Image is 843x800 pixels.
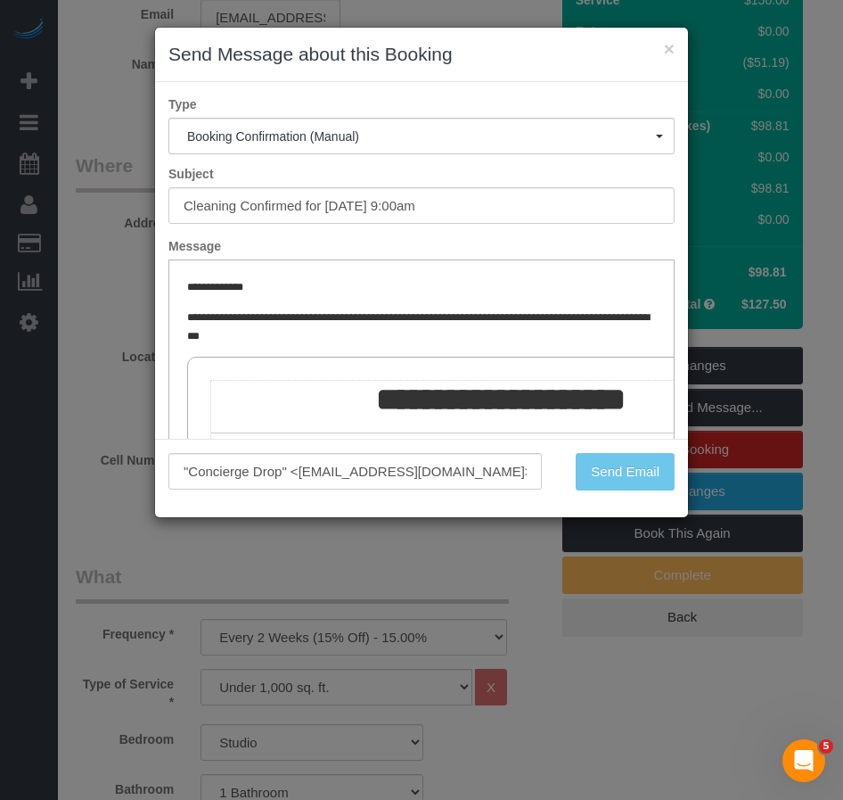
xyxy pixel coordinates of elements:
label: Subject [155,165,688,183]
iframe: Rich Text Editor, editor1 [169,260,674,539]
span: Booking Confirmation (Manual) [187,129,656,144]
span: 5 [819,739,833,754]
h3: Send Message about this Booking [168,41,675,68]
input: Subject [168,187,675,224]
button: Booking Confirmation (Manual) [168,118,675,154]
iframe: Intercom live chat [782,739,825,782]
button: × [664,39,675,58]
label: Message [155,237,688,255]
label: Type [155,95,688,113]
